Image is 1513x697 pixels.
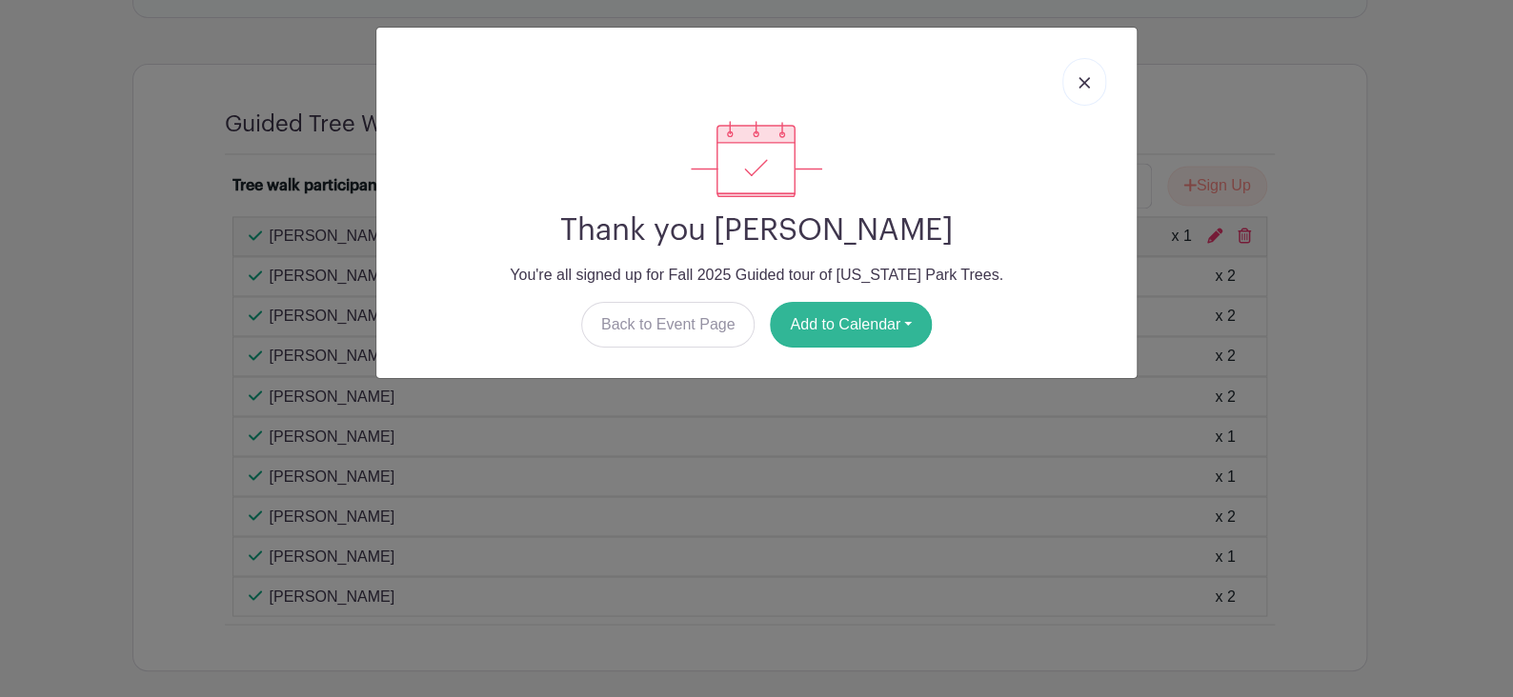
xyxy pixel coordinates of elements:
[770,302,932,348] button: Add to Calendar
[691,121,822,197] img: signup_complete-c468d5dda3e2740ee63a24cb0ba0d3ce5d8a4ecd24259e683200fb1569d990c8.svg
[392,264,1121,287] p: You're all signed up for Fall 2025 Guided tour of [US_STATE] Park Trees.
[581,302,756,348] a: Back to Event Page
[392,212,1121,249] h2: Thank you [PERSON_NAME]
[1079,77,1090,89] img: close_button-5f87c8562297e5c2d7936805f587ecaba9071eb48480494691a3f1689db116b3.svg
